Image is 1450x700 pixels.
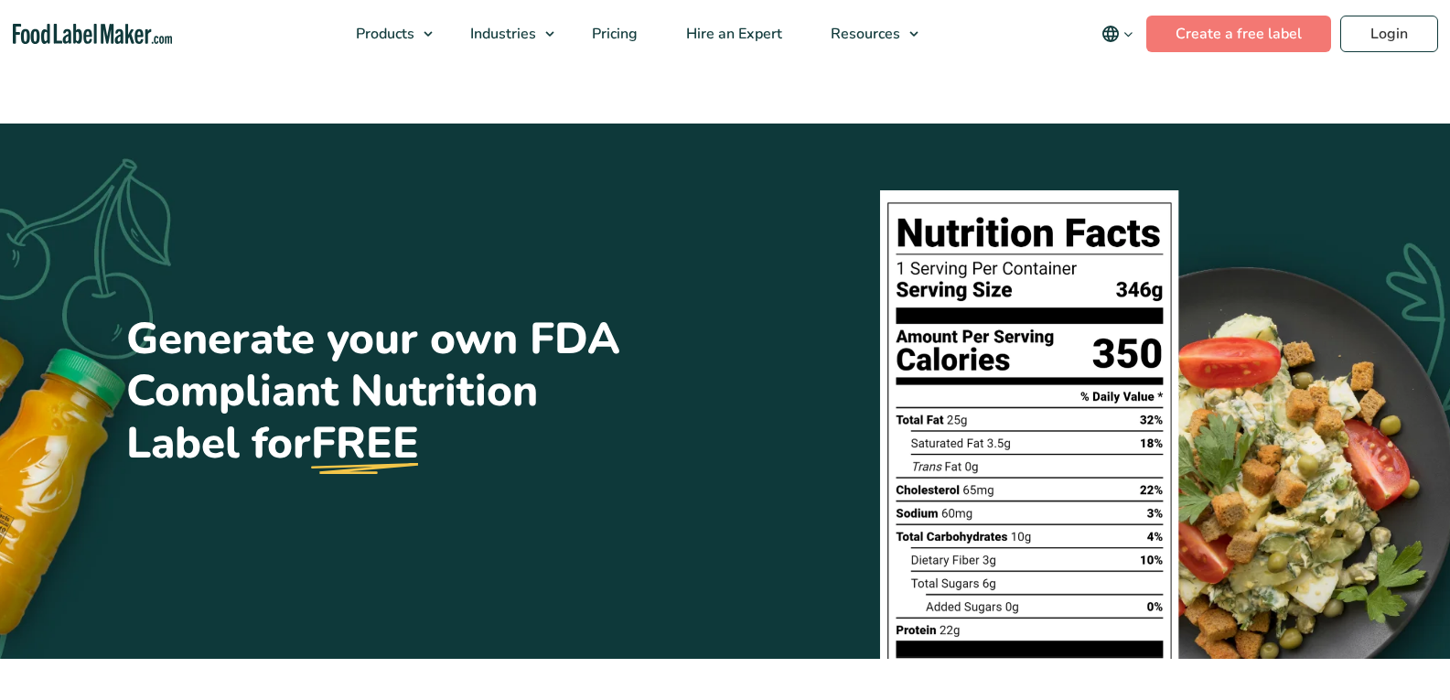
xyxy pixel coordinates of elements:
[465,24,538,44] span: Industries
[825,24,902,44] span: Resources
[867,178,1197,659] img: A black and white graphic of a nutrition facts label.
[586,24,639,44] span: Pricing
[1340,16,1438,52] a: Login
[681,24,784,44] span: Hire an Expert
[126,313,657,469] h1: Generate your own FDA Compliant Nutrition Label for
[311,417,419,469] u: FREE
[1146,16,1331,52] a: Create a free label
[350,24,416,44] span: Products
